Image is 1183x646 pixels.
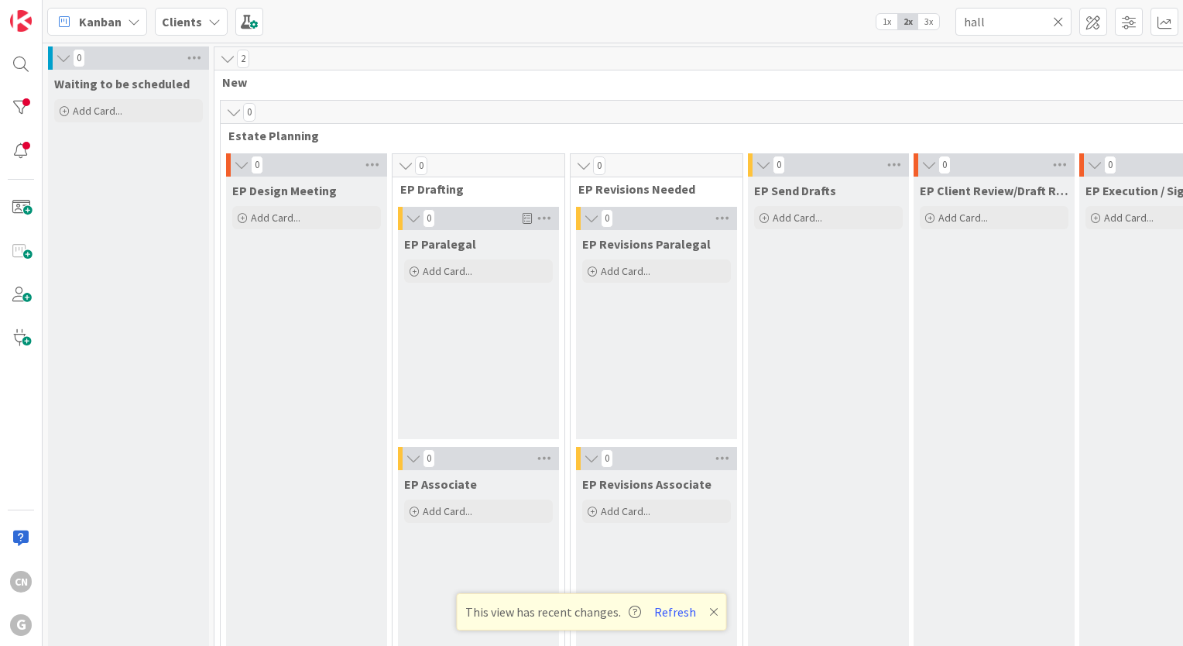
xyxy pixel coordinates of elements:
span: Add Card... [423,504,472,518]
div: CN [10,571,32,593]
div: G [10,614,32,636]
span: 2x [897,14,918,29]
span: 0 [251,156,263,174]
span: Add Card... [1104,211,1154,225]
span: EP Send Drafts [754,183,836,198]
span: EP Client Review/Draft Review Meeting [920,183,1068,198]
span: 0 [243,103,255,122]
span: 0 [423,449,435,468]
button: Refresh [649,602,701,622]
span: 2 [237,50,249,68]
span: Waiting to be scheduled [54,76,190,91]
span: EP Revisions Needed [578,181,723,197]
span: 0 [938,156,951,174]
span: Add Card... [73,104,122,118]
span: EP Revisions Paralegal [582,236,711,252]
img: Visit kanbanzone.com [10,10,32,32]
span: Add Card... [601,504,650,518]
span: Kanban [79,12,122,31]
span: Add Card... [251,211,300,225]
span: 0 [601,209,613,228]
span: This view has recent changes. [465,603,641,621]
span: EP Design Meeting [232,183,337,198]
span: 0 [1104,156,1116,174]
span: Add Card... [938,211,988,225]
b: Clients [162,14,202,29]
span: EP Paralegal [404,236,476,252]
span: 0 [415,156,427,175]
span: 3x [918,14,939,29]
span: 0 [601,449,613,468]
span: EP Revisions Associate [582,476,712,492]
span: 0 [73,49,85,67]
span: EP Drafting [400,181,545,197]
span: 0 [593,156,605,175]
span: 1x [876,14,897,29]
span: EP Associate [404,476,477,492]
span: 0 [423,209,435,228]
input: Quick Filter... [955,8,1072,36]
span: 0 [773,156,785,174]
span: Add Card... [601,264,650,278]
span: Add Card... [773,211,822,225]
span: Add Card... [423,264,472,278]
